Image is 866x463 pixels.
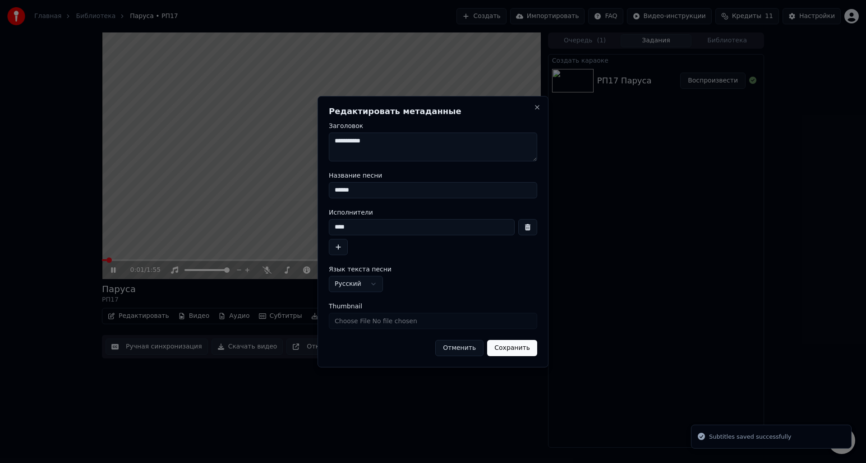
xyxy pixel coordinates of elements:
[329,266,392,272] span: Язык текста песни
[329,172,537,179] label: Название песни
[329,123,537,129] label: Заголовок
[487,340,537,356] button: Сохранить
[435,340,484,356] button: Отменить
[329,209,537,215] label: Исполнители
[329,107,537,115] h2: Редактировать метаданные
[329,303,362,309] span: Thumbnail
